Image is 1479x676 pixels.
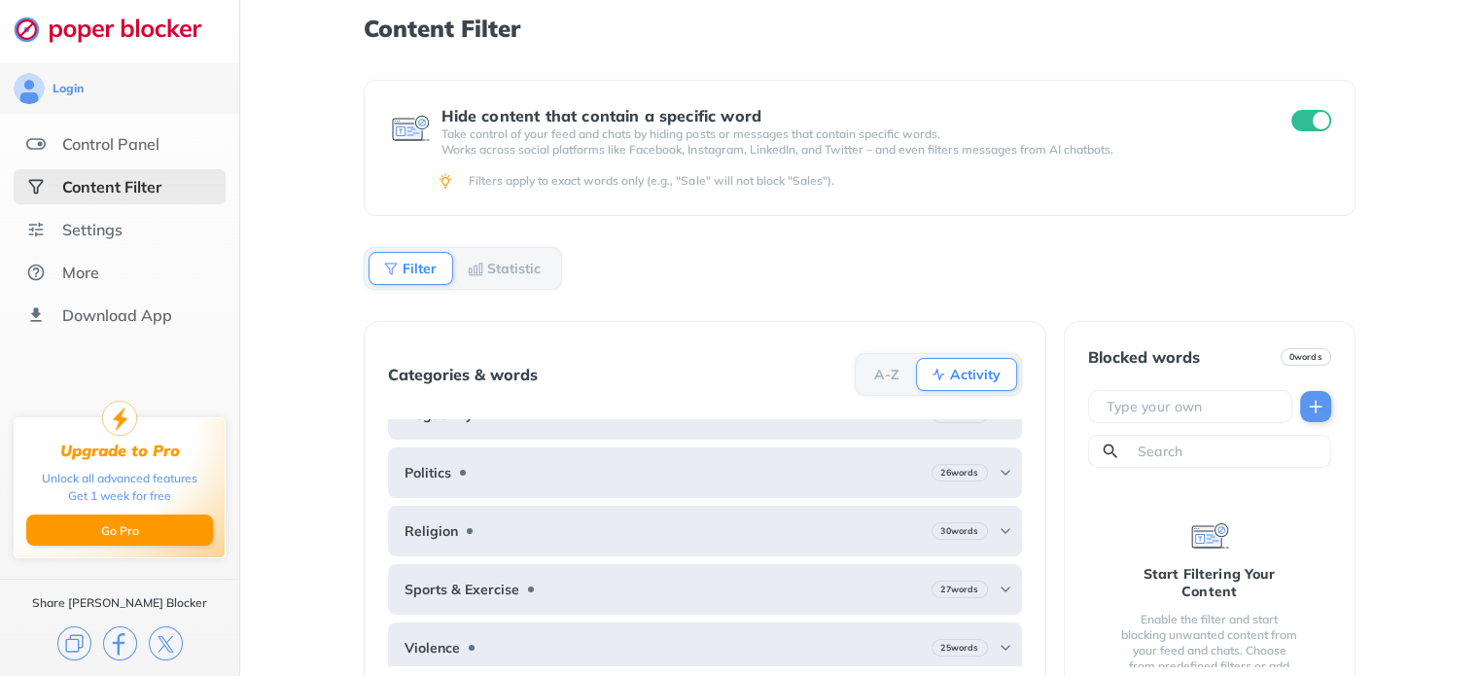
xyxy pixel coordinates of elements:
p: Works across social platforms like Facebook, Instagram, LinkedIn, and Twitter – and even filters ... [441,142,1255,158]
div: Blocked words [1088,348,1200,366]
img: settings.svg [26,220,46,239]
b: A-Z [874,369,899,380]
b: Negativity [405,407,474,422]
img: download-app.svg [26,305,46,325]
input: Search [1136,442,1322,461]
div: Control Panel [62,134,159,154]
img: x.svg [149,626,183,660]
b: Sports & Exercise [405,582,519,597]
b: Statistic [487,263,541,274]
img: Statistic [468,261,483,276]
img: copy.svg [57,626,91,660]
img: Activity [931,367,946,382]
b: Politics [405,465,451,480]
div: Download App [62,305,172,325]
p: Take control of your feed and chats by hiding posts or messages that contain specific words. [441,126,1255,142]
h1: Content Filter [364,16,1355,41]
div: Share [PERSON_NAME] Blocker [32,595,207,611]
div: More [62,263,99,282]
b: 25 words [940,641,978,655]
b: 26 words [940,466,978,480]
div: Categories & words [388,366,538,383]
b: Filter [403,263,437,274]
b: Religion [405,523,458,539]
button: Go Pro [26,515,213,546]
div: Filters apply to exact words only (e.g., "Sale" will not block "Sales"). [469,173,1327,189]
img: about.svg [26,263,46,282]
img: features.svg [26,134,46,154]
div: Content Filter [62,177,161,196]
img: facebook.svg [103,626,137,660]
b: 0 words [1289,350,1322,364]
b: 30 words [940,524,978,538]
div: Upgrade to Pro [60,442,180,460]
img: social-selected.svg [26,177,46,196]
div: Hide content that contain a specific word [441,107,1255,125]
b: Activity [950,369,1001,380]
div: Start Filtering Your Content [1119,565,1300,600]
img: avatar.svg [14,73,45,104]
img: upgrade-to-pro.svg [102,401,137,436]
div: Settings [62,220,123,239]
div: Unlock all advanced features [42,470,197,487]
img: Filter [383,261,399,276]
img: logo-webpage.svg [14,16,223,43]
b: 27 words [940,583,978,596]
div: Login [53,81,84,96]
input: Type your own [1105,397,1284,416]
b: Violence [405,640,460,656]
div: Get 1 week for free [68,487,171,505]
